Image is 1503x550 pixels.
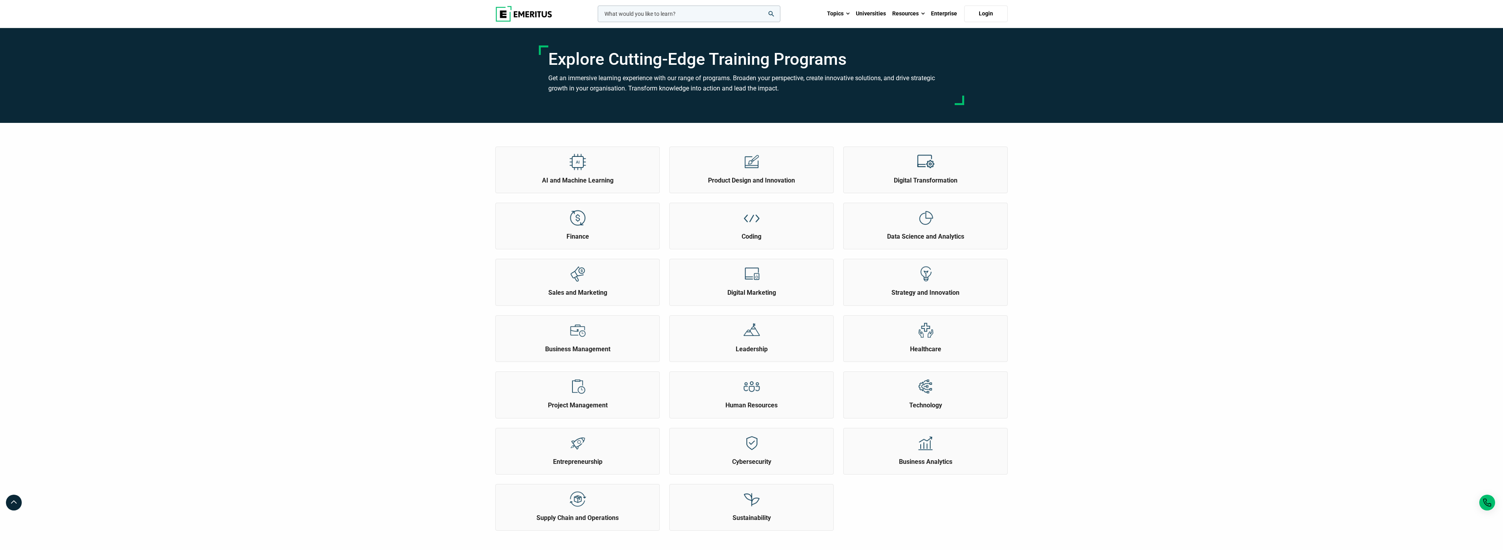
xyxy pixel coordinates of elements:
img: Explore Topics [569,322,587,339]
img: Explore Topics [917,378,935,396]
h2: Finance [498,232,657,241]
h2: Sales and Marketing [498,288,657,297]
img: Explore Topics [917,434,935,452]
a: Explore Topics Leadership [670,316,833,354]
img: Explore Topics [569,490,587,508]
img: Explore Topics [743,378,761,396]
h2: Product Design and Innovation [672,176,831,185]
h1: Explore Cutting-Edge Training Programs [548,49,955,69]
h2: Digital Transformation [846,176,1005,185]
h2: Entrepreneurship [498,458,657,466]
img: Explore Topics [917,153,935,171]
img: Explore Topics [917,265,935,283]
a: Explore Topics Supply Chain and Operations [496,484,659,522]
img: Explore Topics [743,322,761,339]
h2: Sustainability [672,514,831,522]
h2: Human Resources [672,401,831,410]
a: Explore Topics Data Science and Analytics [844,203,1007,241]
img: Explore Topics [743,490,761,508]
img: Explore Topics [569,265,587,283]
h2: Supply Chain and Operations [498,514,657,522]
a: Explore Topics Cybersecurity [670,428,833,466]
img: Explore Topics [569,434,587,452]
img: Explore Topics [569,153,587,171]
img: Explore Topics [743,434,761,452]
a: Explore Topics Project Management [496,372,659,410]
a: Explore Topics Business Management [496,316,659,354]
img: Explore Topics [743,153,761,171]
a: Explore Topics AI and Machine Learning [496,147,659,185]
h2: Healthcare [846,345,1005,354]
h2: AI and Machine Learning [498,176,657,185]
a: Explore Topics Sustainability [670,484,833,522]
input: woocommerce-product-search-field-0 [598,6,780,22]
h2: Technology [846,401,1005,410]
a: Explore Topics Strategy and Innovation [844,259,1007,297]
h3: Get an immersive learning experience with our range of programs. Broaden your perspective, create... [548,73,955,93]
img: Explore Topics [917,322,935,339]
h2: Leadership [672,345,831,354]
h2: Cybersecurity [672,458,831,466]
a: Explore Topics Finance [496,203,659,241]
a: Explore Topics Healthcare [844,316,1007,354]
a: Explore Topics Digital Marketing [670,259,833,297]
a: Explore Topics Digital Transformation [844,147,1007,185]
a: Explore Topics Sales and Marketing [496,259,659,297]
h2: Data Science and Analytics [846,232,1005,241]
h2: Strategy and Innovation [846,288,1005,297]
a: Login [964,6,1008,22]
h2: Business Management [498,345,657,354]
a: Explore Topics Entrepreneurship [496,428,659,466]
img: Explore Topics [743,209,761,227]
a: Explore Topics Technology [844,372,1007,410]
h2: Digital Marketing [672,288,831,297]
a: Explore Topics Product Design and Innovation [670,147,833,185]
h2: Coding [672,232,831,241]
a: Explore Topics Human Resources [670,372,833,410]
img: Explore Topics [569,378,587,396]
h2: Business Analytics [846,458,1005,466]
img: Explore Topics [569,209,587,227]
img: Explore Topics [917,209,935,227]
a: Explore Topics Coding [670,203,833,241]
h2: Project Management [498,401,657,410]
a: Explore Topics Business Analytics [844,428,1007,466]
img: Explore Topics [743,265,761,283]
